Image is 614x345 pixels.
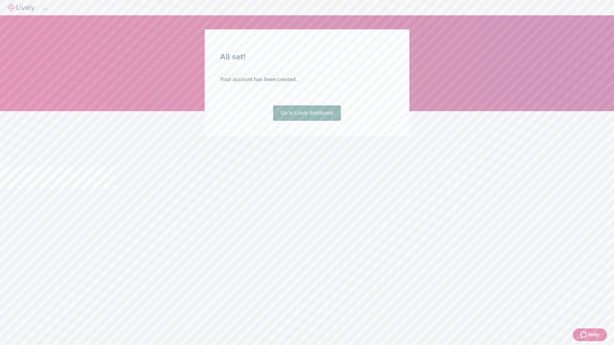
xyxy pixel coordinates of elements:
[42,8,47,10] button: Log out
[8,4,35,11] img: Lively
[580,331,588,339] svg: Zendesk support icon
[220,51,394,63] h2: All set!
[273,105,341,121] a: Go to Lively dashboard
[573,328,607,341] button: Zendesk support iconHelp
[220,76,394,83] h4: Your account has been created.
[588,331,599,339] span: Help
